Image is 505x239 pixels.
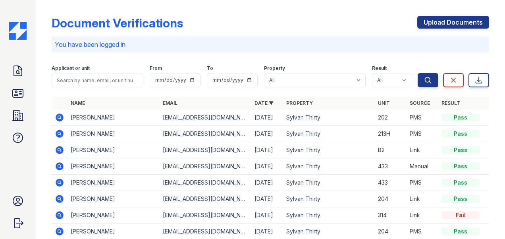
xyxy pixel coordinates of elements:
[283,175,375,191] td: Sylvan Thirty
[67,126,159,142] td: [PERSON_NAME]
[251,158,283,175] td: [DATE]
[441,114,480,121] div: Pass
[375,142,407,158] td: B2
[254,100,274,106] a: Date ▼
[410,100,430,106] a: Source
[163,100,177,106] a: Email
[67,191,159,207] td: [PERSON_NAME]
[67,207,159,224] td: [PERSON_NAME]
[375,126,407,142] td: 213H
[160,175,251,191] td: [EMAIL_ADDRESS][DOMAIN_NAME]
[375,110,407,126] td: 202
[441,227,480,235] div: Pass
[251,191,283,207] td: [DATE]
[283,142,375,158] td: Sylvan Thirty
[378,100,390,106] a: Unit
[160,142,251,158] td: [EMAIL_ADDRESS][DOMAIN_NAME]
[251,142,283,158] td: [DATE]
[264,65,285,71] label: Property
[251,175,283,191] td: [DATE]
[71,100,85,106] a: Name
[375,175,407,191] td: 433
[9,22,27,40] img: CE_Icon_Blue-c292c112584629df590d857e76928e9f676e5b41ef8f769ba2f05ee15b207248.png
[407,126,438,142] td: PMS
[283,158,375,175] td: Sylvan Thirty
[372,65,387,71] label: Result
[441,146,480,154] div: Pass
[67,158,159,175] td: [PERSON_NAME]
[207,65,213,71] label: To
[441,100,460,106] a: Result
[283,126,375,142] td: Sylvan Thirty
[52,73,143,87] input: Search by name, email, or unit number
[286,100,313,106] a: Property
[55,40,486,49] p: You have been logged in
[375,158,407,175] td: 433
[407,158,438,175] td: Manual
[441,211,480,219] div: Fail
[283,207,375,224] td: Sylvan Thirty
[52,65,90,71] label: Applicant or unit
[407,191,438,207] td: Link
[160,191,251,207] td: [EMAIL_ADDRESS][DOMAIN_NAME]
[283,110,375,126] td: Sylvan Thirty
[417,16,489,29] a: Upload Documents
[407,110,438,126] td: PMS
[407,207,438,224] td: Link
[67,142,159,158] td: [PERSON_NAME]
[407,175,438,191] td: PMS
[283,191,375,207] td: Sylvan Thirty
[441,195,480,203] div: Pass
[407,142,438,158] td: Link
[160,158,251,175] td: [EMAIL_ADDRESS][DOMAIN_NAME]
[160,207,251,224] td: [EMAIL_ADDRESS][DOMAIN_NAME]
[160,126,251,142] td: [EMAIL_ADDRESS][DOMAIN_NAME]
[67,110,159,126] td: [PERSON_NAME]
[251,207,283,224] td: [DATE]
[160,110,251,126] td: [EMAIL_ADDRESS][DOMAIN_NAME]
[150,65,162,71] label: From
[441,130,480,138] div: Pass
[375,191,407,207] td: 204
[52,16,183,30] div: Document Verifications
[441,162,480,170] div: Pass
[251,126,283,142] td: [DATE]
[67,175,159,191] td: [PERSON_NAME]
[375,207,407,224] td: 314
[441,179,480,187] div: Pass
[251,110,283,126] td: [DATE]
